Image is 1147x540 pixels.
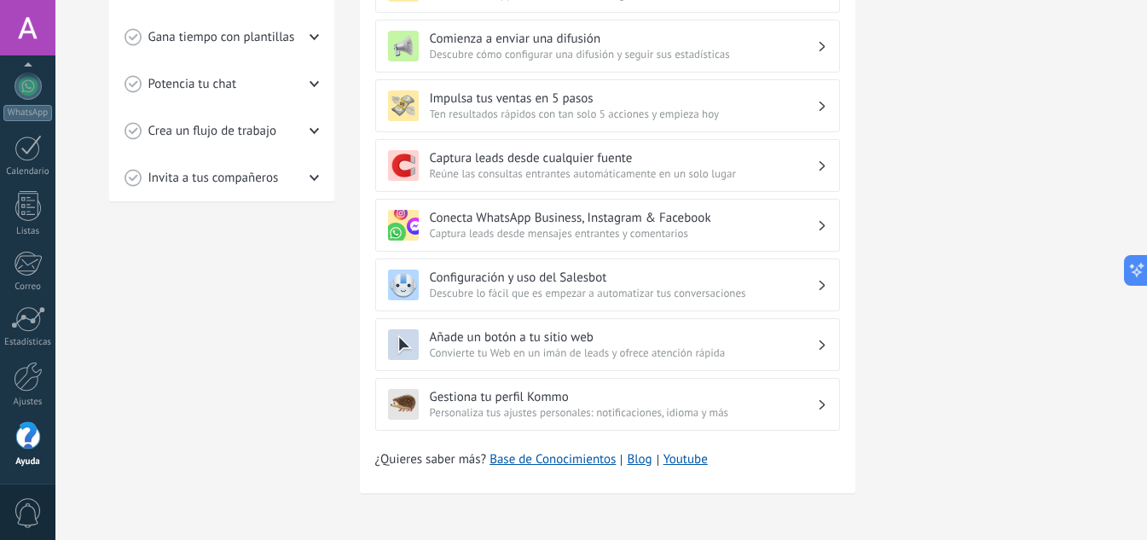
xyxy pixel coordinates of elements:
a: Base de Conocimientos [490,451,616,468]
div: WhatsApp [3,105,52,121]
h3: Captura leads desde cualquier fuente [430,150,817,166]
span: Captura leads desde mensajes entrantes y comentarios [430,226,817,241]
span: Reúne las consultas entrantes automáticamente en un solo lugar [430,166,817,181]
h3: Comienza a enviar una difusión [430,31,817,47]
div: Listas [3,226,53,237]
span: Invita a tus compañeros [148,170,279,187]
h3: Impulsa tus ventas en 5 pasos [430,90,817,107]
span: Ten resultados rápidos con tan solo 5 acciones y empieza hoy [430,107,817,121]
span: Crea un flujo de trabajo [148,123,277,140]
h3: Gestiona tu perfil Kommo [430,389,817,405]
div: Calendario [3,166,53,177]
div: Correo [3,282,53,293]
h3: Configuración y uso del Salesbot [430,270,817,286]
span: Gana tiempo con plantillas [148,29,295,46]
span: Descubre cómo configurar una difusión y seguir sus estadísticas [430,47,817,61]
a: Blog [627,451,652,468]
span: Personaliza tus ajustes personales: notificaciones, idioma y más [430,405,817,420]
div: Ayuda [3,456,53,467]
div: Estadísticas [3,337,53,348]
div: Ajustes [3,397,53,408]
span: Convierte tu Web en un imán de leads y ofrece atención rápida [430,345,817,360]
h3: Añade un botón a tu sitio web [430,329,817,345]
a: Youtube [663,451,708,467]
span: Descubre lo fácil que es empezar a automatizar tus conversaciones [430,286,817,300]
span: Potencia tu chat [148,76,237,93]
span: ¿Quieres saber más? [375,451,708,468]
h3: Conecta WhatsApp Business, Instagram & Facebook [430,210,817,226]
